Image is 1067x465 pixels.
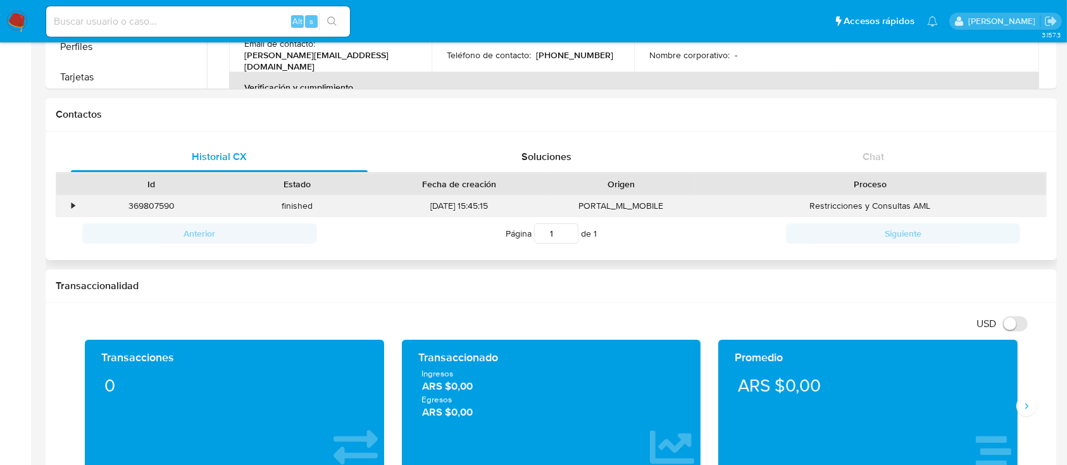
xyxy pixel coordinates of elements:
a: Salir [1044,15,1058,28]
p: Email de contacto : [244,38,315,49]
p: [PERSON_NAME][EMAIL_ADDRESS][DOMAIN_NAME] [244,49,411,72]
button: Tarjetas [49,62,207,92]
span: 3.157.3 [1042,30,1061,40]
p: Teléfono de contacto : [447,49,531,61]
div: • [72,200,75,212]
button: search-icon [319,13,345,30]
div: finished [225,195,371,216]
button: Siguiente [786,223,1021,244]
span: Soluciones [521,149,571,164]
input: Buscar usuario o caso... [46,13,350,30]
span: Alt [292,15,303,27]
div: 369807590 [78,195,225,216]
h1: Transaccionalidad [56,280,1047,292]
span: Chat [863,149,884,164]
span: Historial CX [192,149,247,164]
h1: Contactos [56,108,1047,121]
div: Proceso [703,178,1037,190]
button: Anterior [82,223,317,244]
button: Perfiles [49,32,207,62]
p: - [735,49,737,61]
a: Notificaciones [927,16,938,27]
span: s [309,15,313,27]
div: Id [87,178,216,190]
p: ezequiel.castrillon@mercadolibre.com [968,15,1040,27]
span: Accesos rápidos [844,15,914,28]
div: Restricciones y Consultas AML [694,195,1046,216]
span: Página de [506,223,597,244]
span: 1 [594,227,597,240]
div: [DATE] 15:45:15 [370,195,548,216]
p: [PHONE_NUMBER] [536,49,613,61]
th: Verificación y cumplimiento [229,72,1039,102]
div: Origen [557,178,685,190]
p: Nombre corporativo : [649,49,730,61]
div: PORTAL_ML_MOBILE [548,195,694,216]
div: Estado [234,178,362,190]
div: Fecha de creación [379,178,539,190]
